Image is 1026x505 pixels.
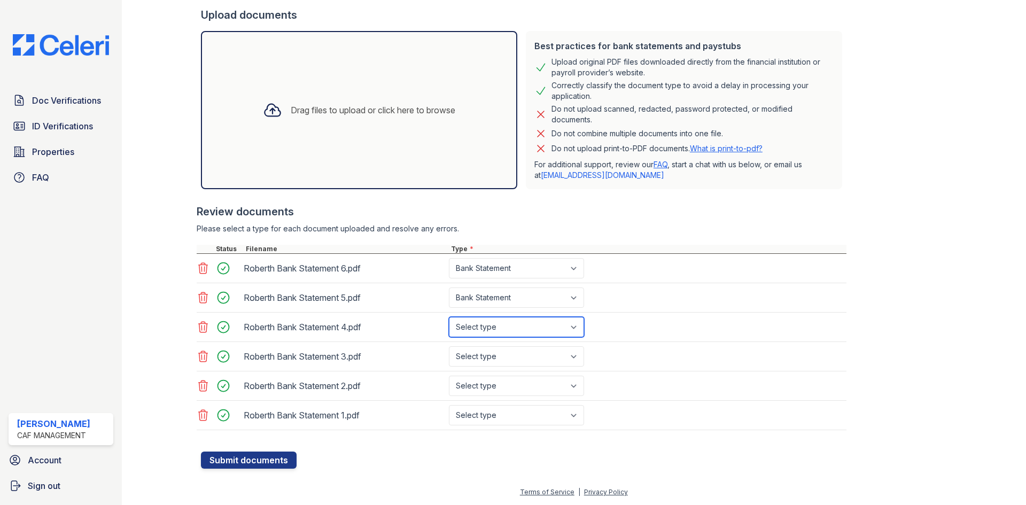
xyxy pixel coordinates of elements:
[201,7,846,22] div: Upload documents
[4,34,118,56] img: CE_Logo_Blue-a8612792a0a2168367f1c8372b55b34899dd931a85d93a1a3d3e32e68fde9ad4.png
[551,80,834,102] div: Correctly classify the document type to avoid a delay in processing your application.
[214,245,244,253] div: Status
[28,479,60,492] span: Sign out
[9,90,113,111] a: Doc Verifications
[17,417,90,430] div: [PERSON_NAME]
[534,159,834,181] p: For additional support, review our , start a chat with us below, or email us at
[4,449,118,471] a: Account
[197,204,846,219] div: Review documents
[584,488,628,496] a: Privacy Policy
[291,104,455,116] div: Drag files to upload or click here to browse
[9,141,113,162] a: Properties
[244,407,445,424] div: Roberth Bank Statement 1.pdf
[551,104,834,125] div: Do not upload scanned, redacted, password protected, or modified documents.
[244,260,445,277] div: Roberth Bank Statement 6.pdf
[17,430,90,441] div: CAF Management
[244,318,445,336] div: Roberth Bank Statement 4.pdf
[578,488,580,496] div: |
[551,57,834,78] div: Upload original PDF files downloaded directly from the financial institution or payroll provider’...
[32,145,74,158] span: Properties
[244,289,445,306] div: Roberth Bank Statement 5.pdf
[32,171,49,184] span: FAQ
[449,245,846,253] div: Type
[520,488,574,496] a: Terms of Service
[9,167,113,188] a: FAQ
[541,170,664,180] a: [EMAIL_ADDRESS][DOMAIN_NAME]
[690,144,763,153] a: What is print-to-pdf?
[551,127,723,140] div: Do not combine multiple documents into one file.
[32,120,93,133] span: ID Verifications
[197,223,846,234] div: Please select a type for each document uploaded and resolve any errors.
[201,452,297,469] button: Submit documents
[244,245,449,253] div: Filename
[654,160,667,169] a: FAQ
[534,40,834,52] div: Best practices for bank statements and paystubs
[9,115,113,137] a: ID Verifications
[244,348,445,365] div: Roberth Bank Statement 3.pdf
[244,377,445,394] div: Roberth Bank Statement 2.pdf
[32,94,101,107] span: Doc Verifications
[28,454,61,467] span: Account
[4,475,118,496] a: Sign out
[551,143,763,154] p: Do not upload print-to-PDF documents.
